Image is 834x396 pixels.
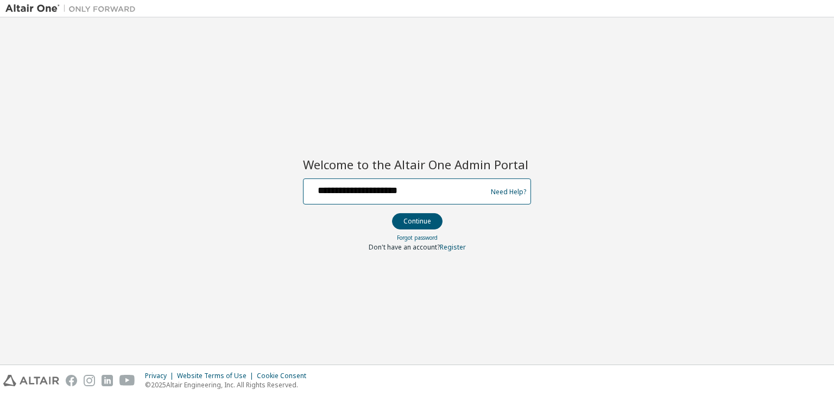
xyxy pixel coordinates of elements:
[119,375,135,386] img: youtube.svg
[145,380,313,389] p: © 2025 Altair Engineering, Inc. All Rights Reserved.
[392,213,443,229] button: Continue
[369,242,440,252] span: Don't have an account?
[257,372,313,380] div: Cookie Consent
[440,242,466,252] a: Register
[66,375,77,386] img: facebook.svg
[102,375,113,386] img: linkedin.svg
[145,372,177,380] div: Privacy
[177,372,257,380] div: Website Terms of Use
[397,234,438,241] a: Forgot password
[3,375,59,386] img: altair_logo.svg
[84,375,95,386] img: instagram.svg
[5,3,141,14] img: Altair One
[303,157,531,172] h2: Welcome to the Altair One Admin Portal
